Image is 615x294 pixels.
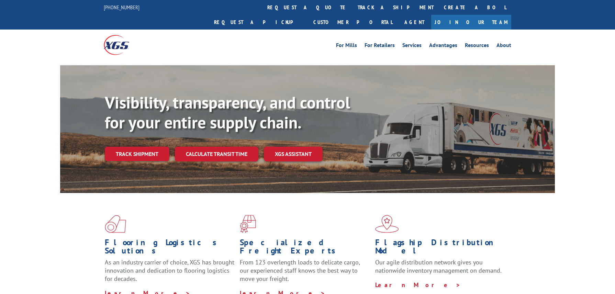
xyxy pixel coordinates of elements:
[264,147,323,161] a: XGS ASSISTANT
[365,43,395,50] a: For Retailers
[429,43,457,50] a: Advantages
[336,43,357,50] a: For Mills
[105,92,350,133] b: Visibility, transparency, and control for your entire supply chain.
[431,15,511,30] a: Join Our Team
[240,238,370,258] h1: Specialized Freight Experts
[209,15,308,30] a: Request a pickup
[375,238,505,258] h1: Flagship Distribution Model
[105,238,235,258] h1: Flooring Logistics Solutions
[402,43,422,50] a: Services
[105,215,126,233] img: xgs-icon-total-supply-chain-intelligence-red
[105,258,234,283] span: As an industry carrier of choice, XGS has brought innovation and dedication to flooring logistics...
[105,147,169,161] a: Track shipment
[398,15,431,30] a: Agent
[240,215,256,233] img: xgs-icon-focused-on-flooring-red
[308,15,398,30] a: Customer Portal
[496,43,511,50] a: About
[375,281,461,289] a: Learn More >
[375,215,399,233] img: xgs-icon-flagship-distribution-model-red
[375,258,502,274] span: Our agile distribution network gives you nationwide inventory management on demand.
[465,43,489,50] a: Resources
[240,258,370,289] p: From 123 overlength loads to delicate cargo, our experienced staff knows the best way to move you...
[104,4,139,11] a: [PHONE_NUMBER]
[175,147,258,161] a: Calculate transit time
